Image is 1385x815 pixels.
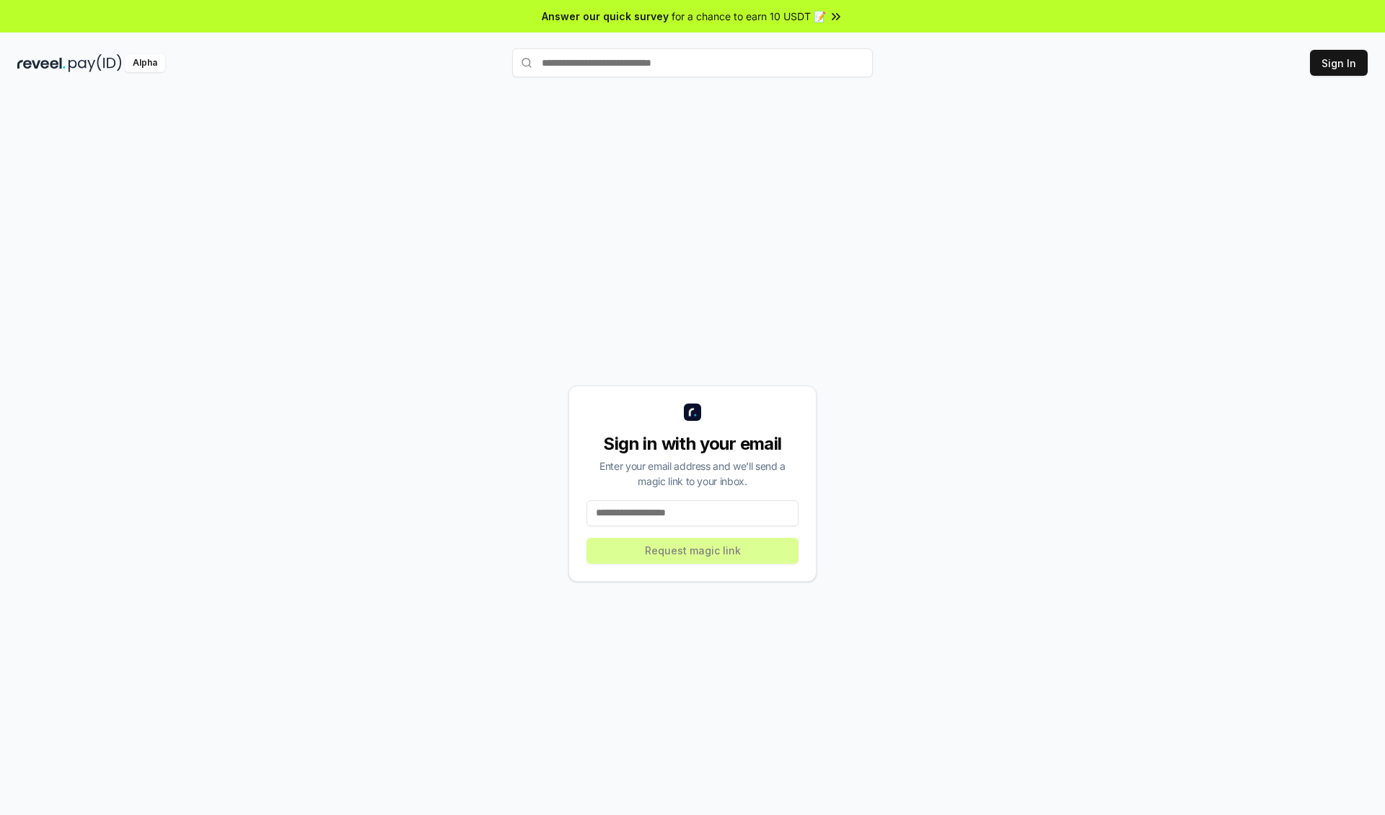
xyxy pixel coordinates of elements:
button: Sign In [1310,50,1368,76]
span: for a chance to earn 10 USDT 📝 [672,9,826,24]
img: reveel_dark [17,54,66,72]
img: logo_small [684,404,701,421]
span: Answer our quick survey [542,9,669,24]
img: pay_id [69,54,122,72]
div: Sign in with your email [586,432,799,456]
div: Enter your email address and we’ll send a magic link to your inbox. [586,458,799,489]
div: Alpha [125,54,165,72]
